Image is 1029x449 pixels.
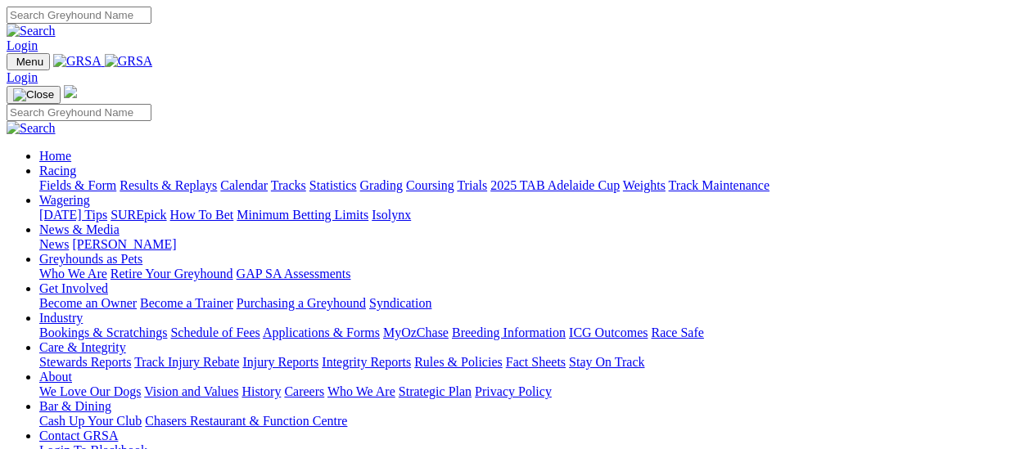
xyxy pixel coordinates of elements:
[39,414,142,428] a: Cash Up Your Club
[39,399,111,413] a: Bar & Dining
[39,237,69,251] a: News
[369,296,431,310] a: Syndication
[372,208,411,222] a: Isolynx
[309,178,357,192] a: Statistics
[39,326,167,339] a: Bookings & Scratchings
[623,178,666,192] a: Weights
[39,149,71,163] a: Home
[39,208,107,222] a: [DATE] Tips
[263,326,380,339] a: Applications & Forms
[406,178,454,192] a: Coursing
[39,281,108,295] a: Get Involved
[39,384,141,398] a: We Love Our Dogs
[669,178,769,192] a: Track Maintenance
[7,86,61,104] button: Toggle navigation
[39,222,120,236] a: News & Media
[39,267,1022,281] div: Greyhounds as Pets
[111,208,166,222] a: SUREpick
[72,237,176,251] a: [PERSON_NAME]
[7,70,38,84] a: Login
[7,38,38,52] a: Login
[39,208,1022,222] div: Wagering
[13,88,54,101] img: Close
[7,7,151,24] input: Search
[39,326,1022,340] div: Industry
[145,414,347,428] a: Chasers Restaurant & Function Centre
[399,384,472,398] a: Strategic Plan
[271,178,306,192] a: Tracks
[457,178,487,192] a: Trials
[452,326,566,339] a: Breeding Information
[111,267,233,281] a: Retire Your Greyhound
[144,384,238,398] a: Vision and Values
[105,54,153,69] img: GRSA
[134,355,239,369] a: Track Injury Rebate
[39,311,83,325] a: Industry
[237,208,368,222] a: Minimum Betting Limits
[140,296,233,310] a: Become a Trainer
[170,326,260,339] a: Schedule of Fees
[39,355,131,369] a: Stewards Reports
[651,326,703,339] a: Race Safe
[237,296,366,310] a: Purchasing a Greyhound
[241,384,281,398] a: History
[569,355,644,369] a: Stay On Track
[39,164,76,177] a: Racing
[242,355,318,369] a: Injury Reports
[39,296,1022,311] div: Get Involved
[39,267,107,281] a: Who We Are
[490,178,620,192] a: 2025 TAB Adelaide Cup
[39,414,1022,429] div: Bar & Dining
[7,53,50,70] button: Toggle navigation
[237,267,351,281] a: GAP SA Assessments
[39,370,72,384] a: About
[360,178,403,192] a: Grading
[414,355,503,369] a: Rules & Policies
[39,429,118,442] a: Contact GRSA
[220,178,268,192] a: Calendar
[475,384,552,398] a: Privacy Policy
[120,178,217,192] a: Results & Replays
[16,56,43,68] span: Menu
[39,178,116,192] a: Fields & Form
[7,104,151,121] input: Search
[39,237,1022,252] div: News & Media
[383,326,449,339] a: MyOzChase
[64,85,77,98] img: logo-grsa-white.png
[7,121,56,136] img: Search
[284,384,324,398] a: Careers
[170,208,234,222] a: How To Bet
[506,355,566,369] a: Fact Sheets
[322,355,411,369] a: Integrity Reports
[39,178,1022,193] div: Racing
[39,340,126,354] a: Care & Integrity
[569,326,648,339] a: ICG Outcomes
[39,252,142,266] a: Greyhounds as Pets
[39,384,1022,399] div: About
[53,54,102,69] img: GRSA
[327,384,395,398] a: Who We Are
[39,296,137,310] a: Become an Owner
[39,193,90,207] a: Wagering
[39,355,1022,370] div: Care & Integrity
[7,24,56,38] img: Search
